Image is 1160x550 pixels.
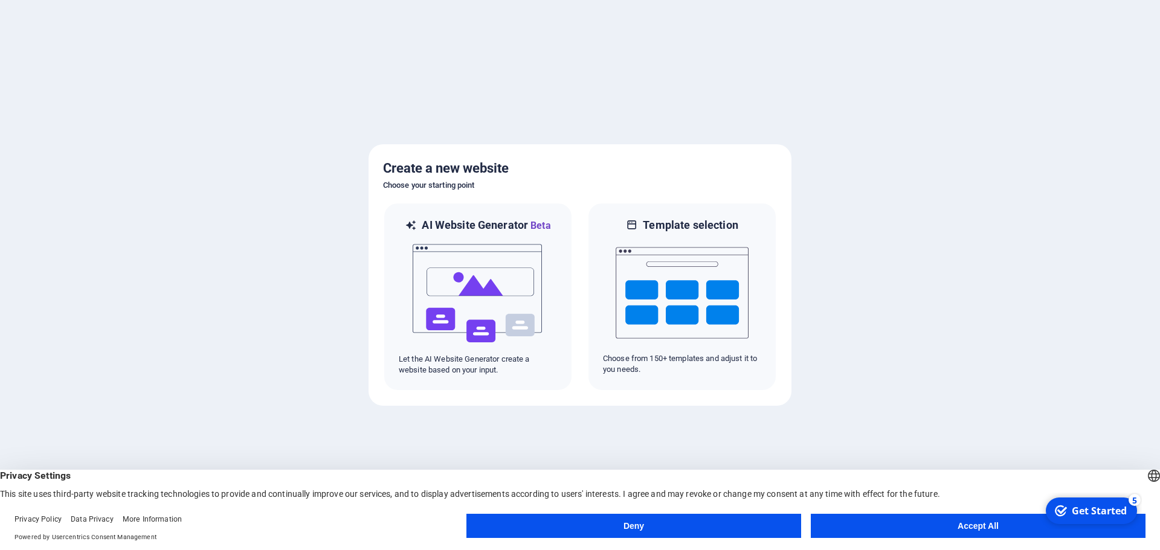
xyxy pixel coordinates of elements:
[383,159,777,178] h5: Create a new website
[383,202,573,391] div: AI Website GeneratorBetaaiLet the AI Website Generator create a website based on your input.
[422,218,550,233] h6: AI Website Generator
[33,11,88,25] div: Get Started
[89,1,101,13] div: 5
[587,202,777,391] div: Template selectionChoose from 150+ templates and adjust it to you needs.
[7,5,98,31] div: Get Started 5 items remaining, 0% complete
[383,178,777,193] h6: Choose your starting point
[528,220,551,231] span: Beta
[643,218,738,232] h6: Template selection
[411,233,544,354] img: ai
[603,353,761,375] p: Choose from 150+ templates and adjust it to you needs.
[399,354,557,376] p: Let the AI Website Generator create a website based on your input.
